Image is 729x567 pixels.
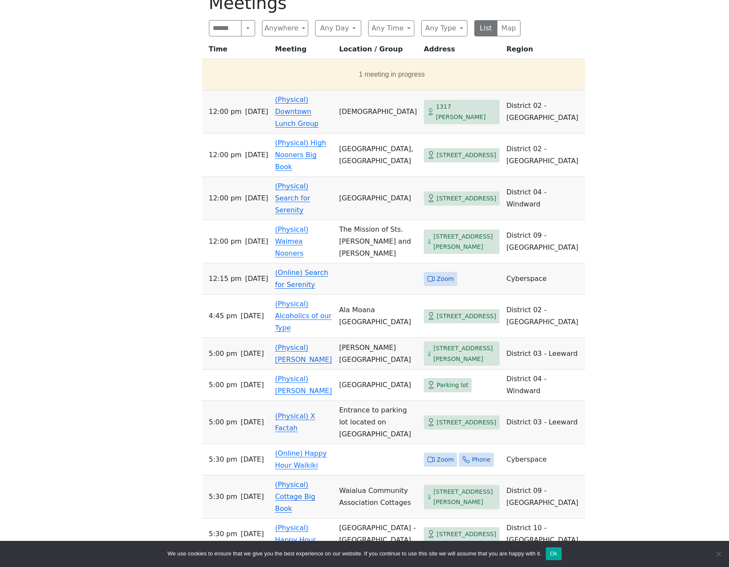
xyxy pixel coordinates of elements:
[209,236,242,248] span: 12:00 PM
[437,193,496,204] span: [STREET_ADDRESS]
[245,273,268,285] span: [DATE]
[437,529,496,540] span: [STREET_ADDRESS]
[315,20,361,36] button: Any Day
[241,20,255,36] button: Search
[437,274,454,284] span: Zoom
[503,43,585,59] th: Region
[275,449,327,469] a: (Online) Happy Hour Waikiki
[202,43,272,59] th: Time
[241,310,264,322] span: [DATE]
[472,454,490,465] span: Phone
[209,528,238,540] span: 5:30 PM
[336,519,420,550] td: [GEOGRAPHIC_DATA] - [GEOGRAPHIC_DATA]
[336,338,420,370] td: [PERSON_NAME][GEOGRAPHIC_DATA]
[336,90,420,134] td: [DEMOGRAPHIC_DATA]
[437,417,496,428] span: [STREET_ADDRESS]
[209,379,238,391] span: 5:00 PM
[503,370,585,401] td: District 04 - Windward
[245,149,268,161] span: [DATE]
[272,43,336,59] th: Meeting
[503,519,585,550] td: District 10 - [GEOGRAPHIC_DATA]
[336,177,420,220] td: [GEOGRAPHIC_DATA]
[437,380,468,391] span: Parking lot
[474,20,498,36] button: List
[336,134,420,177] td: [GEOGRAPHIC_DATA], [GEOGRAPHIC_DATA]
[241,491,264,503] span: [DATE]
[503,177,585,220] td: District 04 - Windward
[503,401,585,444] td: District 03 - Leeward
[209,20,242,36] input: Search
[503,295,585,338] td: District 02 - [GEOGRAPHIC_DATA]
[275,343,332,364] a: (Physical) [PERSON_NAME]
[420,43,503,59] th: Address
[241,379,264,391] span: [DATE]
[209,192,242,204] span: 12:00 PM
[336,401,420,444] td: Entrance to parking lot located on [GEOGRAPHIC_DATA]
[275,95,319,128] a: (Physical) Downtown Lunch Group
[275,480,315,513] a: (Physical) Cottage Big Book
[209,106,242,118] span: 12:00 PM
[714,549,723,558] span: No
[209,348,238,360] span: 5:00 PM
[336,295,420,338] td: Ala Moana [GEOGRAPHIC_DATA]
[209,491,238,503] span: 5:30 PM
[275,139,326,171] a: (Physical) High Nooners Big Book
[503,338,585,370] td: District 03 - Leeward
[205,63,579,87] button: 1 meeting in progress
[209,149,242,161] span: 12:00 PM
[241,348,264,360] span: [DATE]
[209,454,238,466] span: 5:30 PM
[433,231,496,252] span: [STREET_ADDRESS][PERSON_NAME]
[433,486,496,507] span: [STREET_ADDRESS][PERSON_NAME]
[436,101,496,122] span: 1317 [PERSON_NAME]
[336,370,420,401] td: [GEOGRAPHIC_DATA]
[546,547,562,560] button: Ok
[503,134,585,177] td: District 02 - [GEOGRAPHIC_DATA]
[503,90,585,134] td: District 02 - [GEOGRAPHIC_DATA]
[336,43,420,59] th: Location / Group
[437,311,496,322] span: [STREET_ADDRESS]
[245,236,268,248] span: [DATE]
[275,412,315,432] a: (Physical) X Factah
[503,263,585,295] td: Cyberspace
[262,20,308,36] button: Anywhere
[368,20,414,36] button: Any Time
[241,416,264,428] span: [DATE]
[245,106,268,118] span: [DATE]
[275,182,310,214] a: (Physical) Search for Serenity
[503,444,585,475] td: Cyberspace
[275,524,316,544] a: (Physical) Happy Hour
[336,220,420,263] td: The Mission of Sts. [PERSON_NAME] and [PERSON_NAME]
[241,528,264,540] span: [DATE]
[433,343,496,364] span: [STREET_ADDRESS][PERSON_NAME]
[167,549,541,558] span: We use cookies to ensure that we give you the best experience on our website. If you continue to ...
[209,310,238,322] span: 4:45 PM
[275,225,309,257] a: (Physical) Waimea Nooners
[275,300,332,332] a: (Physical) Alcoholics of our Type
[209,273,242,285] span: 12:15 PM
[209,416,238,428] span: 5:00 PM
[503,475,585,519] td: District 09 - [GEOGRAPHIC_DATA]
[497,20,521,36] button: Map
[437,150,496,161] span: [STREET_ADDRESS]
[437,454,454,465] span: Zoom
[336,475,420,519] td: Waialua Community Association Cottages
[241,454,264,466] span: [DATE]
[275,269,328,289] a: (Online) Search for Serenity
[245,192,268,204] span: [DATE]
[275,375,332,395] a: (Physical) [PERSON_NAME]
[503,220,585,263] td: District 09 - [GEOGRAPHIC_DATA]
[421,20,467,36] button: Any Type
